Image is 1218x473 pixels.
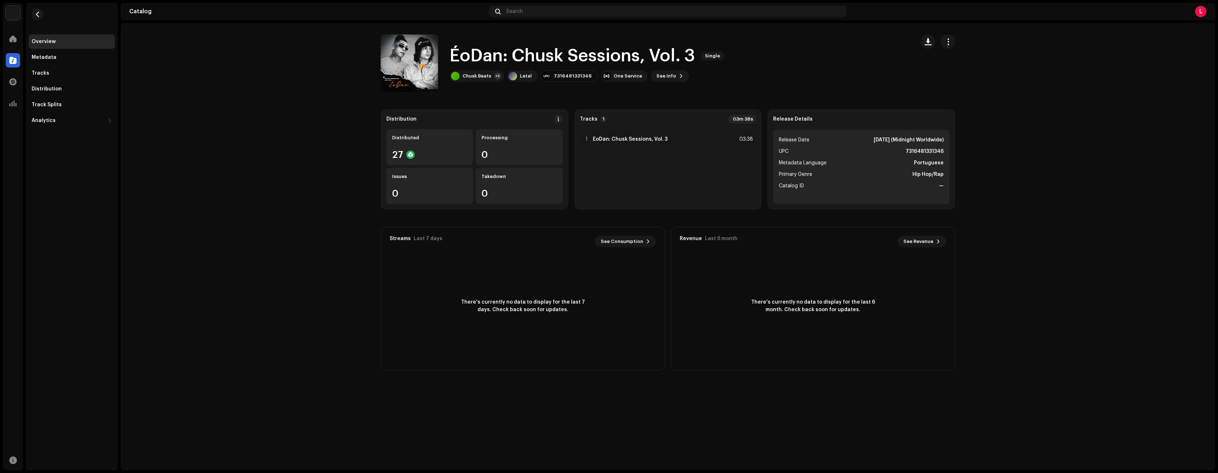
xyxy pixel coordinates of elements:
[779,170,812,179] span: Primary Genre
[482,135,557,141] div: Processing
[773,116,813,122] strong: Release Details
[705,236,738,242] div: Last 6 month
[600,116,607,122] p-badge: 1
[729,115,756,123] div: 03m 38s
[779,159,827,167] span: Metadata Language
[614,73,642,79] div: One Service
[390,236,411,242] div: Streams
[939,182,944,190] strong: —
[392,174,467,179] div: Issues
[414,236,442,242] div: Last 7 days
[450,45,695,67] h1: ÉoDan: Chusk Sessions, Vol. 3
[520,73,532,79] div: Letal
[651,70,689,82] button: See Info
[554,73,592,79] div: 7316481331346
[32,86,62,92] div: Distribution
[903,234,933,249] span: See Revenue
[29,34,115,49] re-m-nav-item: Overview
[906,147,944,156] strong: 7316481331346
[386,116,417,122] div: Distribution
[680,236,702,242] div: Revenue
[779,136,809,144] span: Release Date
[29,50,115,65] re-m-nav-item: Metadata
[32,55,56,60] div: Metadata
[6,6,20,20] img: de0d2825-999c-4937-b35a-9adca56ee094
[701,52,724,60] span: Single
[601,234,643,249] span: See Consumption
[656,69,676,83] span: See Info
[748,299,878,314] span: There's currently no data to display for the last 6 month. Check back soon for updates.
[458,299,587,314] span: There's currently no data to display for the last 7 days. Check back soon for updates.
[874,136,944,144] strong: [DATE] (Midnight Worldwide)
[1195,6,1207,17] div: L
[32,118,56,123] div: Analytics
[914,159,944,167] strong: Portuguese
[779,147,789,156] span: UPC
[898,236,946,247] button: See Revenue
[29,82,115,96] re-m-nav-item: Distribution
[595,236,656,247] button: See Consumption
[129,9,487,14] div: Catalog
[912,170,944,179] strong: Hip Hop/Rap
[506,9,523,14] span: Search
[593,136,668,142] strong: ÉoDan: Chusk Sessions, Vol. 3
[580,116,598,122] strong: Tracks
[462,73,491,79] div: Chusk Beats
[392,135,467,141] div: Distributed
[29,98,115,112] re-m-nav-item: Track Splits
[779,182,804,190] span: Catalog ID
[32,39,56,45] div: Overview
[29,66,115,80] re-m-nav-item: Tracks
[32,70,49,76] div: Tracks
[482,174,557,179] div: Takedown
[32,102,62,108] div: Track Splits
[494,72,501,80] div: +2
[29,113,115,128] re-m-nav-dropdown: Analytics
[737,135,753,144] div: 03:38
